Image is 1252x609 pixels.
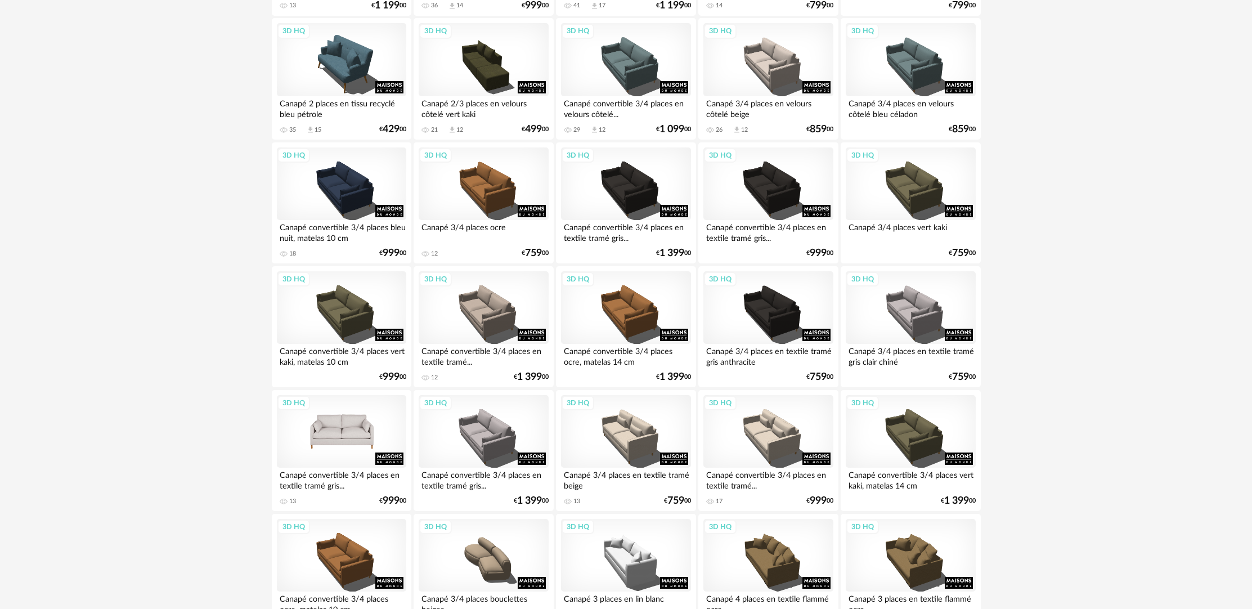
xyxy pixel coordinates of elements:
span: 759 [952,249,969,257]
div: € 00 [522,2,549,10]
span: 999 [810,497,827,505]
a: 3D HQ Canapé 2/3 places en velours côtelé vert kaki 21 Download icon 12 €49900 [414,18,553,140]
span: 759 [810,373,827,381]
div: Canapé convertible 3/4 places vert kaki, matelas 10 cm [277,344,406,366]
div: 3D HQ [277,396,310,410]
div: € 00 [949,2,976,10]
div: 3D HQ [704,272,737,286]
div: 17 [716,498,723,505]
div: 12 [431,374,438,382]
div: 3D HQ [419,520,452,534]
div: € 00 [949,126,976,133]
div: 26 [716,126,723,134]
a: 3D HQ Canapé 3/4 places en textile tramé beige 13 €75900 [556,390,695,512]
a: 3D HQ Canapé 3/4 places ocre 12 €75900 [414,142,553,264]
div: € 00 [664,497,691,505]
a: 3D HQ Canapé convertible 3/4 places en textile tramé... 12 €1 39900 [414,266,553,388]
a: 3D HQ Canapé convertible 3/4 places en textile tramé gris... 13 €99900 [272,390,411,512]
div: 3D HQ [419,148,452,163]
div: 21 [431,126,438,134]
div: 14 [456,2,463,10]
div: Canapé convertible 3/4 places ocre, matelas 14 cm [561,344,690,366]
div: € 00 [379,249,406,257]
span: Download icon [448,126,456,134]
span: 799 [952,2,969,10]
a: 3D HQ Canapé convertible 3/4 places en textile tramé... 17 €99900 [698,390,838,512]
div: 29 [573,126,580,134]
div: 12 [599,126,605,134]
div: 13 [289,498,296,505]
div: 3D HQ [562,396,594,410]
div: € 00 [656,126,691,133]
div: 35 [289,126,296,134]
div: Canapé convertible 3/4 places en textile tramé gris... [561,220,690,243]
span: 759 [525,249,542,257]
div: 3D HQ [277,520,310,534]
div: 13 [289,2,296,10]
div: € 00 [941,497,976,505]
a: 3D HQ Canapé convertible 3/4 places vert kaki, matelas 10 cm €99900 [272,266,411,388]
a: 3D HQ Canapé 3/4 places en textile tramé gris clair chiné €75900 [841,266,980,388]
div: € 00 [806,126,833,133]
div: € 00 [522,249,549,257]
span: 1 399 [659,373,684,381]
div: Canapé 3/4 places en textile tramé gris clair chiné [846,344,975,366]
span: 999 [810,249,827,257]
div: 18 [289,250,296,258]
a: 3D HQ Canapé 2 places en tissu recyclé bleu pétrole 35 Download icon 15 €42900 [272,18,411,140]
div: Canapé convertible 3/4 places en textile tramé... [419,344,548,366]
div: Canapé convertible 3/4 places en textile tramé gris... [703,220,833,243]
div: Canapé 3/4 places en textile tramé beige [561,468,690,490]
a: 3D HQ Canapé convertible 3/4 places en textile tramé gris... €1 39900 [414,390,553,512]
a: 3D HQ Canapé convertible 3/4 places en textile tramé gris... €99900 [698,142,838,264]
span: 859 [952,126,969,133]
div: € 00 [656,2,691,10]
div: 3D HQ [704,24,737,38]
span: 1 099 [659,126,684,133]
div: € 00 [806,249,833,257]
a: 3D HQ Canapé convertible 3/4 places ocre, matelas 14 cm €1 39900 [556,266,695,388]
div: 3D HQ [846,148,879,163]
div: € 00 [379,497,406,505]
div: € 00 [806,2,833,10]
div: 12 [456,126,463,134]
span: 1 399 [517,373,542,381]
div: 13 [573,498,580,505]
span: 999 [383,373,400,381]
span: 1 199 [659,2,684,10]
div: 3D HQ [846,396,879,410]
span: 759 [952,373,969,381]
div: 12 [741,126,748,134]
div: 3D HQ [419,272,452,286]
a: 3D HQ Canapé convertible 3/4 places en textile tramé gris... €1 39900 [556,142,695,264]
div: Canapé convertible 3/4 places en velours côtelé... [561,96,690,119]
div: 3D HQ [846,272,879,286]
div: € 00 [514,497,549,505]
div: Canapé 3/4 places en velours côtelé bleu céladon [846,96,975,119]
div: Canapé convertible 3/4 places en textile tramé gris... [419,468,548,490]
div: 15 [315,126,321,134]
div: 3D HQ [277,272,310,286]
div: Canapé 3/4 places vert kaki [846,220,975,243]
div: 3D HQ [704,396,737,410]
div: Canapé 2 places en tissu recyclé bleu pétrole [277,96,406,119]
div: Canapé convertible 3/4 places vert kaki, matelas 14 cm [846,468,975,490]
span: 799 [810,2,827,10]
div: 3D HQ [562,148,594,163]
div: 3D HQ [704,520,737,534]
div: Canapé convertible 3/4 places bleu nuit, matelas 10 cm [277,220,406,243]
span: Download icon [590,2,599,10]
a: 3D HQ Canapé 3/4 places en velours côtelé bleu céladon €85900 [841,18,980,140]
div: € 00 [379,373,406,381]
a: 3D HQ Canapé 3/4 places en textile tramé gris anthracite €75900 [698,266,838,388]
a: 3D HQ Canapé convertible 3/4 places en velours côtelé... 29 Download icon 12 €1 09900 [556,18,695,140]
div: 12 [431,250,438,258]
div: Canapé 3/4 places en velours côtelé beige [703,96,833,119]
div: € 00 [949,249,976,257]
div: 36 [431,2,438,10]
div: € 00 [371,2,406,10]
div: 3D HQ [704,148,737,163]
div: € 00 [806,497,833,505]
div: Canapé 3/4 places en textile tramé gris anthracite [703,344,833,366]
div: 3D HQ [562,272,594,286]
